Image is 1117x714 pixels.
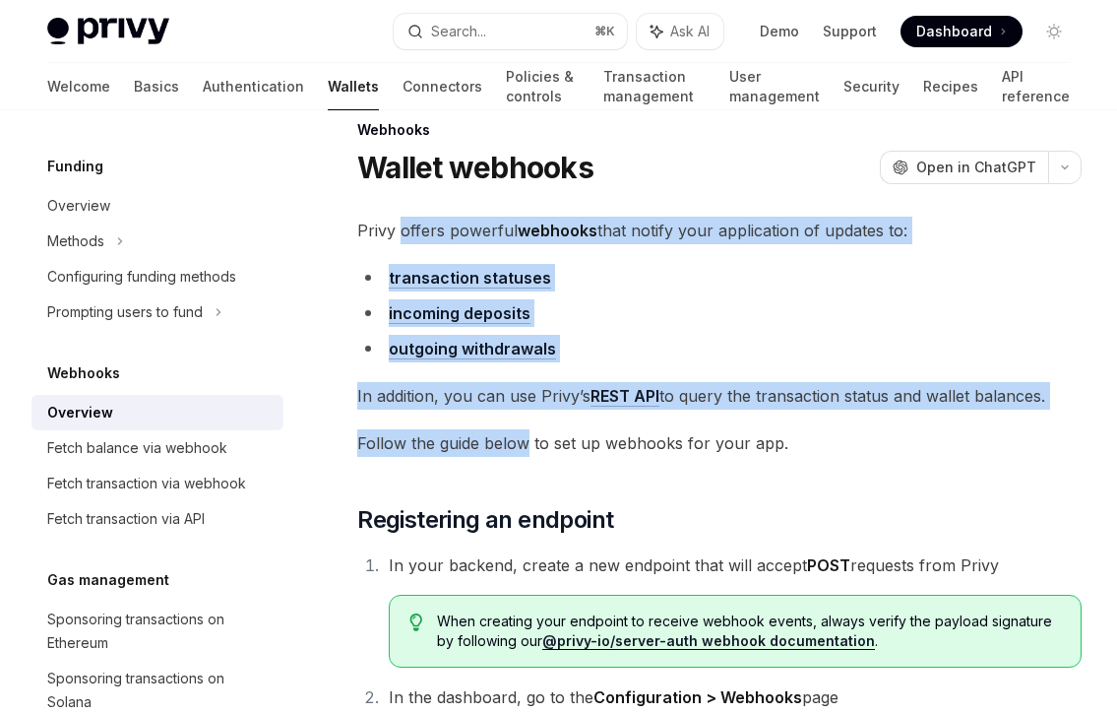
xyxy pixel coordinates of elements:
[47,667,272,714] div: Sponsoring transactions on Solana
[357,217,1082,244] span: Privy offers powerful that notify your application of updates to:
[431,20,486,43] div: Search...
[31,259,283,294] a: Configuring funding methods
[760,22,799,41] a: Demo
[807,555,850,575] strong: POST
[47,194,110,218] div: Overview
[357,382,1082,410] span: In addition, you can use Privy’s to query the transaction status and wallet balances.
[357,504,613,536] span: Registering an endpoint
[880,151,1048,184] button: Open in ChatGPT
[823,22,877,41] a: Support
[31,430,283,466] a: Fetch balance via webhook
[403,63,482,110] a: Connectors
[590,386,659,407] a: REST API
[389,268,551,289] a: transaction statuses
[203,63,304,110] a: Authentication
[637,14,723,49] button: Ask AI
[593,687,802,707] strong: Configuration > Webhooks
[916,158,1036,177] span: Open in ChatGPT
[670,22,710,41] span: Ask AI
[394,14,628,49] button: Search...⌘K
[542,632,875,650] a: @privy-io/server-auth webhook documentation
[437,612,1061,651] span: When creating your endpoint to receive webhook events, always verify the payload signature by fol...
[389,303,530,324] a: incoming deposits
[47,63,110,110] a: Welcome
[47,472,246,495] div: Fetch transaction via webhook
[506,63,580,110] a: Policies & controls
[389,687,838,707] span: In the dashboard, go to the page
[47,265,236,289] div: Configuring funding methods
[47,18,169,45] img: light logo
[31,466,283,501] a: Fetch transaction via webhook
[409,614,423,631] svg: Tip
[47,568,169,592] h5: Gas management
[389,555,999,575] span: In your backend, create a new endpoint that will accept requests from Privy
[357,429,1082,457] span: Follow the guide below to set up webhooks for your app.
[47,229,104,253] div: Methods
[134,63,179,110] a: Basics
[389,339,556,359] a: outgoing withdrawals
[729,63,820,110] a: User management
[594,24,615,39] span: ⌘ K
[47,361,120,385] h5: Webhooks
[1002,63,1070,110] a: API reference
[1038,16,1070,47] button: Toggle dark mode
[31,602,283,661] a: Sponsoring transactions on Ethereum
[916,22,992,41] span: Dashboard
[328,63,379,110] a: Wallets
[47,436,227,460] div: Fetch balance via webhook
[47,401,113,424] div: Overview
[900,16,1023,47] a: Dashboard
[31,188,283,224] a: Overview
[843,63,900,110] a: Security
[47,300,203,324] div: Prompting users to fund
[47,155,103,178] h5: Funding
[31,395,283,430] a: Overview
[923,63,978,110] a: Recipes
[357,120,1082,140] div: Webhooks
[31,501,283,537] a: Fetch transaction via API
[518,221,597,240] strong: webhooks
[603,63,706,110] a: Transaction management
[47,507,205,531] div: Fetch transaction via API
[47,608,272,655] div: Sponsoring transactions on Ethereum
[357,150,593,185] h1: Wallet webhooks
